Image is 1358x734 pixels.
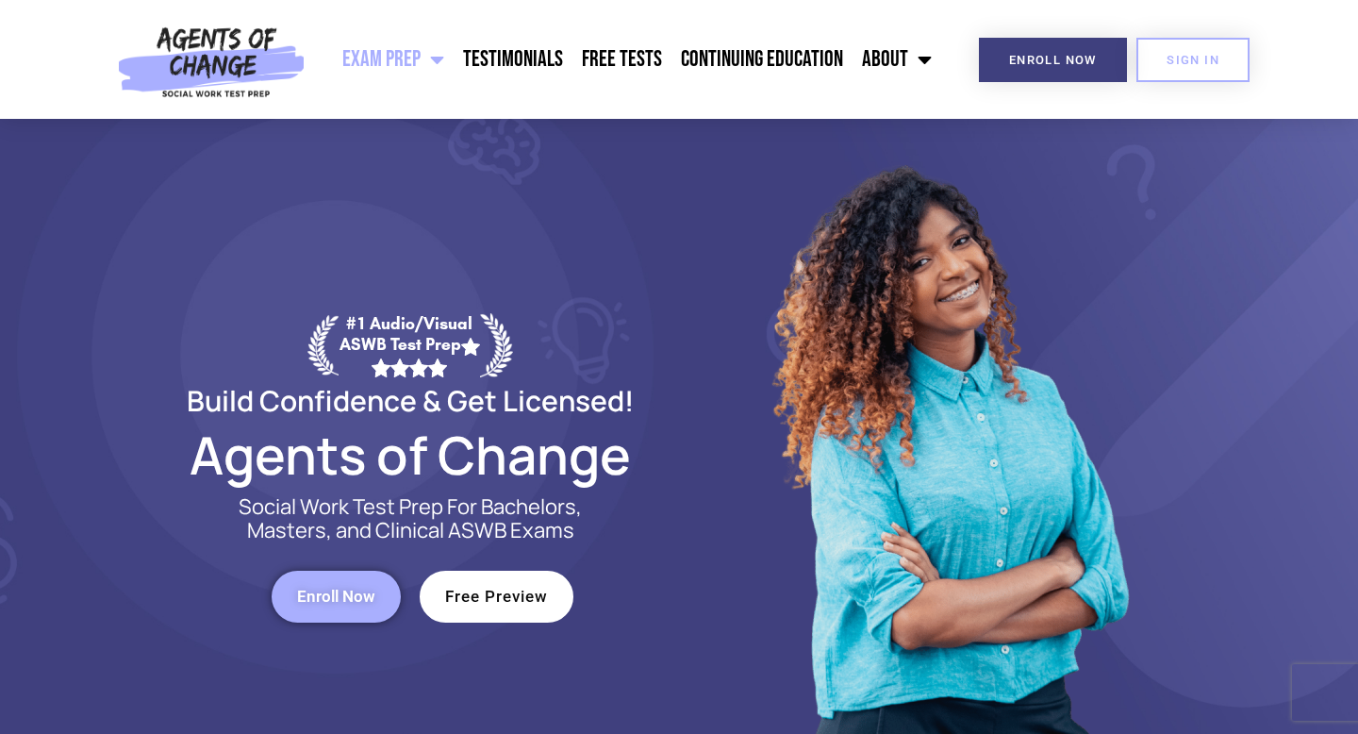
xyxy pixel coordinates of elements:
a: Enroll Now [979,38,1127,82]
h2: Agents of Change [141,433,679,476]
span: Free Preview [445,589,548,605]
h2: Build Confidence & Get Licensed! [141,387,679,414]
a: Testimonials [454,36,572,83]
span: SIGN IN [1167,54,1219,66]
a: SIGN IN [1136,38,1250,82]
span: Enroll Now [1009,54,1097,66]
a: Continuing Education [671,36,853,83]
span: Enroll Now [297,589,375,605]
p: Social Work Test Prep For Bachelors, Masters, and Clinical ASWB Exams [217,495,604,542]
a: Enroll Now [272,571,401,623]
a: About [853,36,941,83]
a: Exam Prep [333,36,454,83]
div: #1 Audio/Visual ASWB Test Prep [339,313,480,376]
nav: Menu [314,36,942,83]
a: Free Tests [572,36,671,83]
a: Free Preview [420,571,573,623]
